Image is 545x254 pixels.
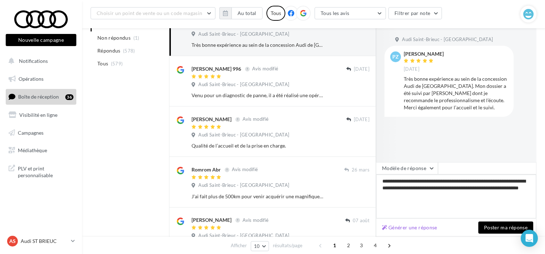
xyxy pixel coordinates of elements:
p: Audi ST BRIEUC [21,238,68,245]
button: Filtrer par note [388,7,442,19]
a: Opérations [4,71,78,86]
a: AS Audi ST BRIEUC [6,234,76,248]
span: résultats/page [273,242,302,249]
span: AS [9,238,16,245]
span: Afficher [231,242,247,249]
span: 2 [343,240,354,251]
span: Audi Saint-Brieuc - [GEOGRAPHIC_DATA] [198,31,289,38]
span: Répondus [97,47,121,54]
button: Notifications [4,54,75,69]
span: Avis modifié [243,116,269,122]
a: Médiathèque [4,143,78,158]
a: Visibilité en ligne [4,108,78,123]
span: [DATE] [354,66,370,73]
span: Notifications [19,58,48,64]
div: 36 [65,94,73,100]
span: (579) [111,61,123,66]
div: Très bonne expérience au sein de la concession Audi de [GEOGRAPHIC_DATA]. Mon dossier a été suivi... [192,41,323,49]
button: Générer une réponse [379,223,440,232]
span: 26 mars [352,167,370,173]
div: Open Intercom Messenger [521,230,538,247]
button: Au total [219,7,263,19]
span: Audi Saint-Brieuc - [GEOGRAPHIC_DATA] [198,81,289,88]
span: Choisir un point de vente ou un code magasin [97,10,202,16]
span: 07 août [353,218,370,224]
span: Non répondus [97,34,131,41]
a: Boîte de réception36 [4,89,78,104]
span: Audi Saint-Brieuc - [GEOGRAPHIC_DATA] [198,233,289,239]
span: Tous les avis [321,10,350,16]
div: Très bonne expérience au sein de la concession Audi de [GEOGRAPHIC_DATA]. Mon dossier a été suivi... [404,75,508,111]
span: (1) [133,35,139,41]
button: Au total [231,7,263,19]
span: PLV et print personnalisable [18,164,73,179]
button: Modèle de réponse [376,162,438,174]
span: Audi Saint-Brieuc - [GEOGRAPHIC_DATA] [198,182,289,189]
div: [PERSON_NAME] 996 [192,65,241,73]
span: Visibilité en ligne [19,112,57,118]
div: [PERSON_NAME] [192,116,231,123]
button: Nouvelle campagne [6,34,76,46]
span: 1 [329,240,340,251]
span: 10 [254,243,260,249]
span: 4 [370,240,381,251]
span: Tous [97,60,108,67]
span: 3 [356,240,367,251]
div: Tous [266,6,285,21]
button: Tous les avis [315,7,386,19]
span: PZ [392,53,399,60]
button: Poster ma réponse [478,221,533,234]
a: PLV et print personnalisable [4,161,78,182]
span: Avis modifié [252,66,278,72]
div: [PERSON_NAME] [404,51,444,56]
span: [DATE] [404,66,419,73]
div: Venu pour un diagnostic de panne, il a été réalisé une opération demandant du temps pour réparer ... [192,92,323,99]
span: Médiathèque [18,147,47,153]
div: J'ai fait plus de 500km pour venir acquérir une magnifique e-tron GT et je ne regrette vraiment p... [192,193,323,200]
span: Audi Saint-Brieuc - [GEOGRAPHIC_DATA] [198,132,289,138]
span: Audi Saint-Brieuc - [GEOGRAPHIC_DATA] [402,36,493,43]
span: Avis modifié [232,167,258,173]
button: 10 [251,241,269,251]
span: (578) [123,48,135,54]
div: Romrom Abr [192,166,221,173]
div: [PERSON_NAME] [192,216,231,224]
a: Campagnes [4,125,78,140]
span: Boîte de réception [18,94,59,100]
div: Qualité de l’accueil et de la prise en charge. [192,142,323,149]
span: Avis modifié [243,217,269,223]
span: Campagnes [18,129,44,135]
span: Opérations [19,76,44,82]
span: [DATE] [354,116,370,123]
button: Choisir un point de vente ou un code magasin [91,7,215,19]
